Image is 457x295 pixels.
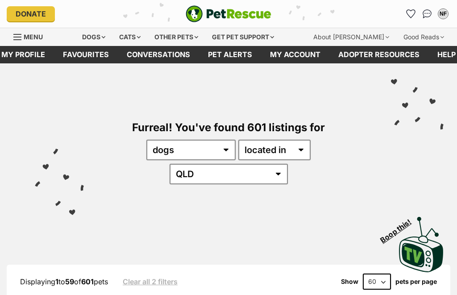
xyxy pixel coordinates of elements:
[329,46,428,63] a: Adopter resources
[206,28,280,46] div: Get pet support
[199,46,261,63] a: Pet alerts
[399,217,444,272] img: PetRescue TV logo
[439,9,448,18] div: NF
[404,7,450,21] ul: Account quick links
[24,33,43,41] span: Menu
[436,7,450,21] button: My account
[423,9,432,18] img: chat-41dd97257d64d25036548639549fe6c8038ab92f7586957e7f3b1b290dea8141.svg
[186,5,271,22] img: logo-e224e6f780fb5917bec1dbf3a21bbac754714ae5b6737aabdf751b685950b380.svg
[54,46,118,63] a: Favourites
[397,28,450,46] div: Good Reads
[307,28,395,46] div: About [PERSON_NAME]
[132,121,325,134] span: Furreal! You've found 601 listings for
[420,7,434,21] a: Conversations
[55,277,58,286] strong: 1
[123,278,178,286] a: Clear all 2 filters
[7,6,55,21] a: Donate
[404,7,418,21] a: Favourites
[261,46,329,63] a: My account
[395,278,437,285] label: pets per page
[65,277,74,286] strong: 59
[148,28,204,46] div: Other pets
[399,209,444,274] a: Boop this!
[20,277,108,286] span: Displaying to of pets
[13,28,49,44] a: Menu
[118,46,199,63] a: conversations
[81,277,94,286] strong: 601
[379,212,420,244] span: Boop this!
[76,28,112,46] div: Dogs
[341,278,358,285] span: Show
[113,28,147,46] div: Cats
[186,5,271,22] a: PetRescue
